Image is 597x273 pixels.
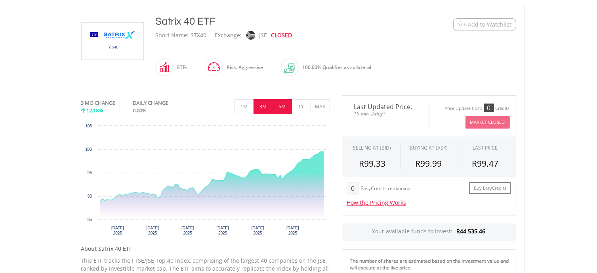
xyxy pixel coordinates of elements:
[484,104,494,112] div: 0
[353,144,391,151] div: SELLING AT (BID)
[254,99,273,114] button: 3M
[215,29,242,42] div: Exchange:
[457,227,486,235] span: R44 535.46
[472,158,499,169] span: R99.47
[85,124,92,128] text: 105
[469,182,511,194] a: Buy EasyCredits
[348,110,423,117] span: 15-min. Delay*
[133,107,147,114] span: 0.00%
[251,226,264,235] text: [DATE] 2025
[473,144,498,151] div: LAST PRICE
[191,29,207,42] div: STX40
[311,99,330,114] button: MAX
[259,29,267,42] div: JSE
[81,122,330,241] div: Chart. Highcharts interactive chart.
[223,58,263,77] div: Risk: Aggressive
[133,99,195,107] div: DAILY CHANGE
[271,29,292,42] div: CLOSED
[286,226,299,235] text: [DATE] 2025
[87,171,92,175] text: 95
[87,217,92,222] text: 85
[350,258,513,271] div: The number of shares are estimated based on the investment value and will execute at the live price.
[284,63,295,73] img: collateral-qualifying-green.svg
[348,104,423,110] span: Last Updated Price:
[273,99,292,114] button: 6M
[359,158,385,169] span: R99.33
[458,21,463,27] img: Watchlist
[342,223,516,241] div: Your available funds to invest:
[410,144,448,151] span: BUYING AT (ASK)
[292,99,311,114] button: 1Y
[156,29,189,42] div: Short Name:
[235,99,254,114] button: 1M
[453,18,516,31] button: Watchlist + Add to Watchlist
[81,122,330,241] svg: Interactive chart
[347,182,359,195] div: 0
[303,64,372,71] span: 100.00% Qualifies as collateral
[83,23,142,60] img: EQU.ZA.STX40.png
[415,158,442,169] span: R99.99
[216,226,229,235] text: [DATE] 2025
[181,226,194,235] text: [DATE] 2025
[445,106,483,112] div: Price Update Cost:
[347,199,406,206] a: How the Pricing Works
[146,226,159,235] text: [DATE] 2025
[81,245,330,253] h5: About Satrix 40 ETF
[360,186,410,192] div: EasyCredits remaining
[496,106,510,112] div: Credits
[87,194,92,198] text: 90
[87,107,103,114] span: 12.18%
[463,21,512,29] span: + Add to Watchlist
[246,31,255,40] img: jse.png
[174,58,188,77] div: ETFs
[465,116,510,129] button: Market Closed
[81,99,116,107] div: 3 MO CHANGE
[156,14,404,29] div: Satrix 40 ETF
[111,226,124,235] text: [DATE] 2025
[85,147,92,152] text: 100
